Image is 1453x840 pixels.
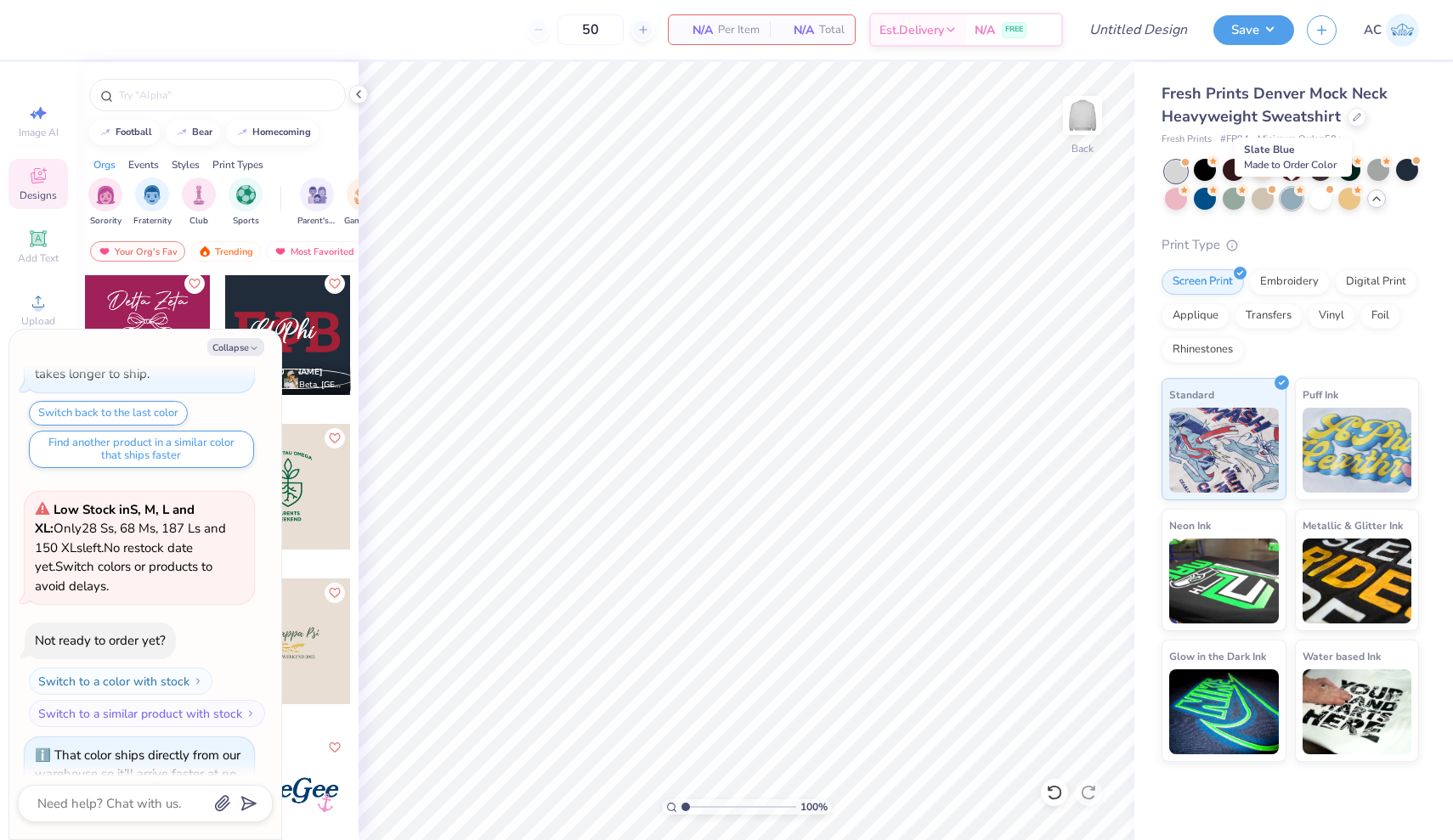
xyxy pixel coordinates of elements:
div: filter for Fraternity [133,178,172,228]
div: Foil [1360,303,1400,329]
button: Save [1213,15,1294,45]
img: Sorority Image [96,185,116,205]
span: Upload [21,314,55,328]
input: Untitled Design [1076,13,1201,47]
span: Designs [20,189,57,202]
button: Find another product in a similar color that ships faster [29,431,254,468]
button: homecoming [226,120,319,145]
span: Fraternity [133,215,172,228]
button: Switch to a similar product with stock [29,700,265,727]
div: Back [1071,141,1094,156]
span: 100 % [800,799,828,815]
div: football [116,127,152,137]
span: Gamma Phi Beta, [GEOGRAPHIC_DATA][US_STATE] [252,379,344,392]
span: Metallic & Glitter Ink [1303,516,1403,534]
div: Rhinestones [1162,337,1244,363]
div: filter for Game Day [344,178,383,228]
img: Sports Image [236,185,256,205]
span: N/A [679,21,713,39]
div: Styles [172,157,200,172]
span: Puff Ink [1303,386,1338,403]
button: Like [325,273,345,294]
div: Transfers [1235,303,1303,329]
div: Print Types [212,157,263,172]
div: Vinyl [1308,303,1355,329]
button: Switch back to the last color [29,401,188,426]
img: Standard [1169,408,1279,493]
div: Not ready to order yet? [35,632,166,649]
span: Add Text [18,251,59,265]
span: Sorority [90,215,122,228]
button: Like [325,428,345,448]
img: Water based Ink [1303,669,1412,754]
img: trend_line.gif [175,127,189,138]
div: Trending [190,241,261,262]
span: Per Item [718,21,760,39]
span: Neon Ink [1169,516,1211,534]
img: Fraternity Image [143,185,161,205]
div: Print Type [1162,235,1419,255]
button: filter button [297,178,336,228]
span: # FP94 [1220,132,1249,147]
input: – – [557,14,624,45]
span: Water based Ink [1303,647,1381,665]
img: trending.gif [198,245,212,257]
div: That color ships directly from our warehouse so it’ll arrive faster at no extra cost. [35,747,240,802]
span: Standard [1169,386,1214,403]
img: Game Day Image [354,185,374,205]
div: Events [128,157,159,172]
img: Switch to a color with stock [193,676,203,686]
span: Est. Delivery [879,21,944,39]
span: Fresh Prints [1162,132,1212,147]
button: Like [184,273,205,294]
a: AC [1364,14,1419,47]
button: filter button [88,178,122,228]
button: filter button [344,178,383,228]
img: Glow in the Dark Ink [1169,669,1279,754]
div: Orgs [93,157,116,172]
div: homecoming [252,127,311,137]
span: Total [819,21,845,39]
img: Neon Ink [1169,538,1279,623]
span: FREE [1005,24,1023,36]
img: trend_line.gif [99,127,112,138]
button: filter button [182,178,216,228]
span: No restock date yet. [35,539,193,576]
div: Most Favorited [266,241,362,262]
div: Slate Blue [1235,138,1352,177]
span: Sports [233,215,259,228]
span: Only 28 Ss, 68 Ms, 187 Ls and 150 XLs left. Switch colors or products to avoid delays. [35,501,226,595]
div: Digital Print [1335,269,1417,295]
img: Club Image [189,185,208,205]
input: Try "Alpha" [117,87,335,104]
span: Parent's Weekend [297,215,336,228]
span: Image AI [19,126,59,139]
span: Fresh Prints Denver Mock Neck Heavyweight Sweatshirt [1162,83,1388,127]
span: [PERSON_NAME] [252,366,323,378]
div: filter for Sports [229,178,263,228]
div: Your Org's Fav [90,241,185,262]
button: Like [325,583,345,603]
img: Parent's Weekend Image [308,185,327,205]
button: filter button [229,178,263,228]
img: most_fav.gif [274,245,287,257]
span: N/A [780,21,814,39]
img: Metallic & Glitter Ink [1303,538,1412,623]
div: Applique [1162,303,1230,329]
span: AC [1364,20,1382,40]
button: Collapse [207,338,264,356]
img: Puff Ink [1303,408,1412,493]
button: Like [325,737,345,758]
img: Ava Campbell [1386,14,1419,47]
span: Made to Order Color [1244,158,1337,172]
img: Back [1066,99,1100,132]
div: Screen Print [1162,269,1244,295]
img: most_fav.gif [98,245,111,257]
img: trend_line.gif [235,127,249,138]
div: Embroidery [1249,269,1330,295]
div: filter for Parent's Weekend [297,178,336,228]
button: bear [166,120,220,145]
button: Switch to a color with stock [29,668,212,695]
div: filter for Sorority [88,178,122,228]
span: Club [189,215,208,228]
